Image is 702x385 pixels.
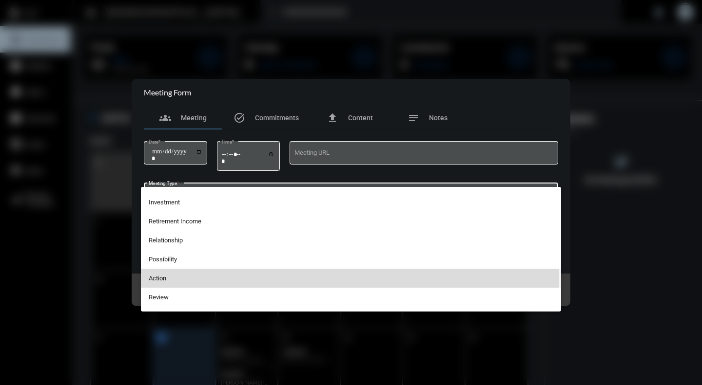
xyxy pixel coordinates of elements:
span: Retirement Income [149,212,554,231]
span: Relationship [149,231,554,250]
span: Retirement Doctrine Review [149,307,554,326]
span: Investment [149,193,554,212]
span: Review [149,288,554,307]
span: Action [149,269,554,288]
span: Possibility [149,250,554,269]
